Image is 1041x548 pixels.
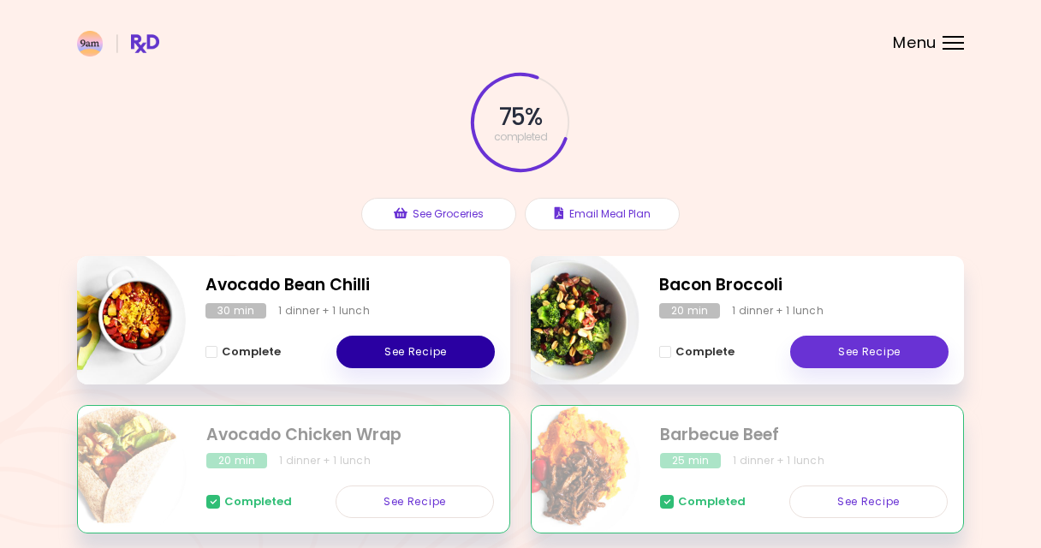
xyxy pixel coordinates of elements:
[45,399,187,541] img: Info - Avocado Chicken Wrap
[206,453,267,468] div: 20 min
[44,249,186,391] img: Info - Avocado Bean Chilli
[498,399,640,541] img: Info - Barbecue Beef
[361,198,516,230] button: See Groceries
[659,342,735,362] button: Complete - Bacon Broccoli
[205,273,495,298] h2: Avocado Bean Chilli
[733,453,824,468] div: 1 dinner + 1 lunch
[336,336,495,368] a: See Recipe - Avocado Bean Chilli
[660,423,948,448] h2: Barbecue Beef
[659,303,720,319] div: 20 min
[77,31,159,57] img: RxDiet
[206,423,494,448] h2: Avocado Chicken Wrap
[525,198,680,230] button: Email Meal Plan
[336,485,494,518] a: See Recipe - Avocado Chicken Wrap
[732,303,824,319] div: 1 dinner + 1 lunch
[675,345,735,359] span: Complete
[790,336,949,368] a: See Recipe - Bacon Broccoli
[224,495,292,509] span: Completed
[497,249,639,391] img: Info - Bacon Broccoli
[205,342,281,362] button: Complete - Avocado Bean Chilli
[279,453,371,468] div: 1 dinner + 1 lunch
[660,453,721,468] div: 25 min
[659,273,949,298] h2: Bacon Broccoli
[278,303,370,319] div: 1 dinner + 1 lunch
[499,103,542,132] span: 75 %
[494,132,548,142] span: completed
[678,495,746,509] span: Completed
[205,303,266,319] div: 30 min
[789,485,948,518] a: See Recipe - Barbecue Beef
[893,35,937,51] span: Menu
[222,345,281,359] span: Complete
